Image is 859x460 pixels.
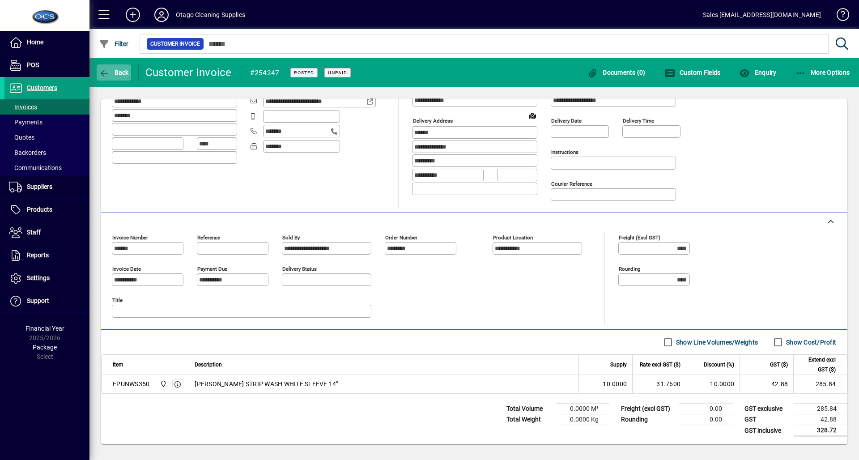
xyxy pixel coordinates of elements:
[147,7,176,23] button: Profile
[502,404,556,414] td: Total Volume
[740,425,794,436] td: GST inclusive
[703,8,821,22] div: Sales [EMAIL_ADDRESS][DOMAIN_NAME]
[9,134,34,141] span: Quotes
[502,414,556,425] td: Total Weight
[617,414,679,425] td: Rounding
[551,181,592,187] mat-label: Courier Reference
[794,414,847,425] td: 42.88
[619,234,660,241] mat-label: Freight (excl GST)
[27,183,52,190] span: Suppliers
[556,404,609,414] td: 0.0000 M³
[97,36,131,52] button: Filter
[4,99,89,115] a: Invoices
[4,244,89,267] a: Reports
[793,64,852,81] button: More Options
[33,344,57,351] span: Package
[525,108,540,123] a: View on map
[282,234,300,241] mat-label: Sold by
[112,266,141,272] mat-label: Invoice date
[27,251,49,259] span: Reports
[740,414,794,425] td: GST
[197,266,227,272] mat-label: Payment due
[27,229,41,236] span: Staff
[784,338,836,347] label: Show Cost/Profit
[4,31,89,54] a: Home
[603,379,627,388] span: 10.0000
[679,414,733,425] td: 0.00
[27,84,57,91] span: Customers
[704,360,734,370] span: Discount (%)
[4,176,89,198] a: Suppliers
[793,375,847,393] td: 285.84
[328,70,347,76] span: Unpaid
[97,64,131,81] button: Back
[740,404,794,414] td: GST exclusive
[664,69,721,76] span: Custom Fields
[195,360,222,370] span: Description
[740,375,793,393] td: 42.88
[27,61,39,68] span: POS
[617,404,679,414] td: Freight (excl GST)
[794,404,847,414] td: 285.84
[99,40,129,47] span: Filter
[4,145,89,160] a: Backorders
[551,118,582,124] mat-label: Delivery date
[89,64,139,81] app-page-header-button: Back
[623,118,654,124] mat-label: Delivery time
[737,64,778,81] button: Enquiry
[112,297,123,303] mat-label: Title
[195,379,338,388] span: [PERSON_NAME] STRIP WASH WHITE SLEEVE 14"
[551,149,578,155] mat-label: Instructions
[9,149,46,156] span: Backorders
[556,414,609,425] td: 0.0000 Kg
[9,103,37,111] span: Invoices
[27,297,49,304] span: Support
[9,164,62,171] span: Communications
[4,267,89,290] a: Settings
[113,379,149,388] div: FPUNWS350
[99,69,129,76] span: Back
[4,54,89,77] a: POS
[674,338,758,347] label: Show Line Volumes/Weights
[587,69,646,76] span: Documents (0)
[176,8,245,22] div: Otago Cleaning Supplies
[27,206,52,213] span: Products
[250,66,280,80] div: #254247
[4,221,89,244] a: Staff
[610,360,627,370] span: Supply
[4,115,89,130] a: Payments
[493,234,533,241] mat-label: Product location
[385,234,417,241] mat-label: Order number
[638,379,680,388] div: 31.7600
[157,379,168,389] span: Head Office
[4,130,89,145] a: Quotes
[145,65,232,80] div: Customer Invoice
[294,70,314,76] span: Posted
[119,7,147,23] button: Add
[150,39,200,48] span: Customer Invoice
[4,290,89,312] a: Support
[4,160,89,175] a: Communications
[739,69,776,76] span: Enquiry
[795,69,850,76] span: More Options
[794,425,847,436] td: 328.72
[679,404,733,414] td: 0.00
[26,325,64,332] span: Financial Year
[113,360,123,370] span: Item
[770,360,788,370] span: GST ($)
[27,274,50,281] span: Settings
[197,234,220,241] mat-label: Reference
[686,375,740,393] td: 10.0000
[585,64,648,81] button: Documents (0)
[112,234,148,241] mat-label: Invoice number
[9,119,43,126] span: Payments
[830,2,848,31] a: Knowledge Base
[27,38,43,46] span: Home
[640,360,680,370] span: Rate excl GST ($)
[282,266,317,272] mat-label: Delivery status
[4,199,89,221] a: Products
[619,266,640,272] mat-label: Rounding
[662,64,723,81] button: Custom Fields
[799,355,836,375] span: Extend excl GST ($)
